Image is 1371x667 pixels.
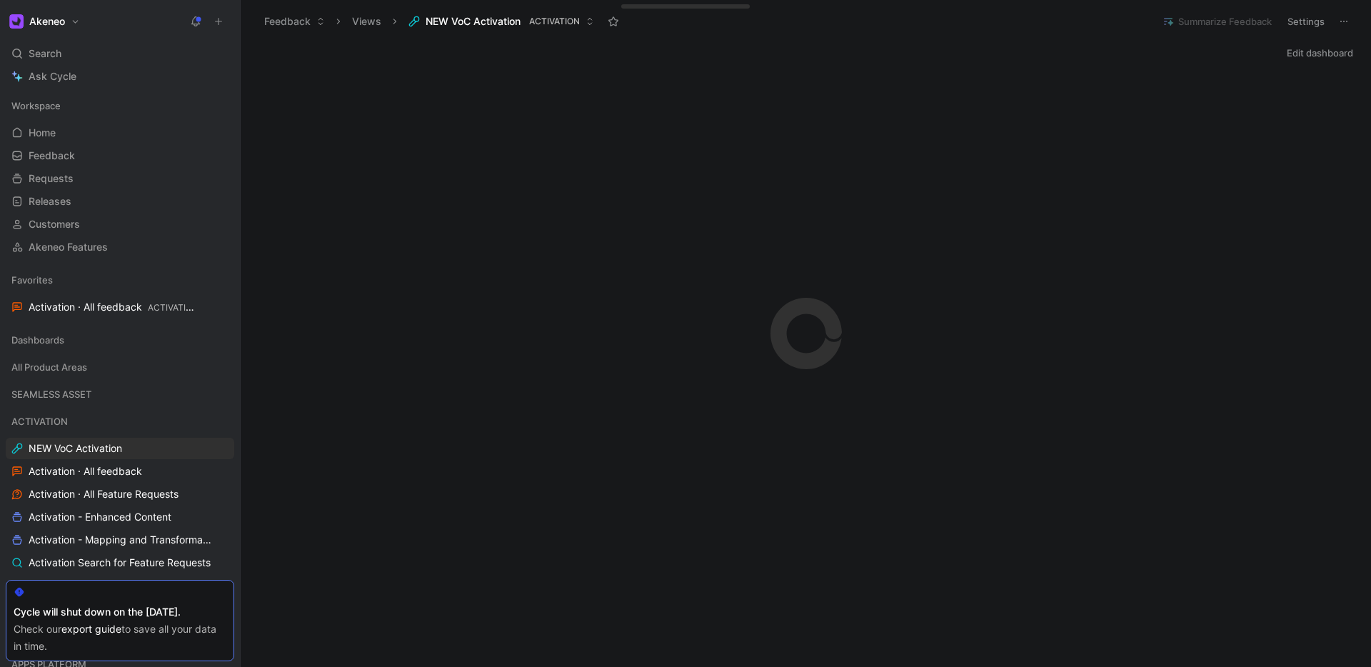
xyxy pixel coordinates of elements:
span: Activation · All Feature Requests [29,487,179,501]
span: NEW VoC Activation [426,14,521,29]
div: ACTIVATION [6,411,234,432]
a: Activation Search for Feature Requests [6,552,234,573]
span: Dashboards [11,333,64,347]
a: Activation - Mapping and Transformation [6,529,234,551]
span: Ask Cycle [29,68,76,85]
span: All Product Areas [11,360,87,374]
span: Search [29,45,61,62]
span: Activation · All feedback [29,464,142,478]
a: NEW VoC Activation [6,438,234,459]
div: Search [6,43,234,64]
a: Activation · All feedback [6,461,234,482]
a: Activation · All feedbackACTIVATION [6,296,234,318]
div: Check our to save all your data in time. [14,621,226,655]
div: Workspace [6,95,234,116]
div: Favorites [6,269,234,291]
span: Activation · All feedback [29,300,197,315]
div: SEAMLESS ASSET [6,383,234,409]
h1: Akeneo [29,15,65,28]
button: Feedback [258,11,331,32]
span: NEW VoC Activation [29,441,122,456]
span: Feedback [29,149,75,163]
a: Home [6,122,234,144]
div: All Product Areas [6,356,234,382]
button: NEW VoC ActivationACTIVATION [402,11,601,32]
span: Activation · All cycle recordings [29,578,175,593]
a: Ask Cycle [6,66,234,87]
span: Akeneo Features [29,240,108,254]
span: Activation Search for Feature Requests [29,556,211,570]
span: ACTIVATION [148,302,199,313]
span: SEAMLESS ASSET [11,387,91,401]
span: Workspace [11,99,61,113]
div: Dashboards [6,329,234,351]
a: Customers [6,214,234,235]
div: SEAMLESS ASSET [6,383,234,405]
span: Activation - Mapping and Transformation [29,533,215,547]
a: Activation · All Feature Requests [6,483,234,505]
span: ACTIVATION [529,14,580,29]
div: ACTIVATIONNEW VoC ActivationActivation · All feedbackActivation · All Feature RequestsActivation ... [6,411,234,642]
span: Favorites [11,273,53,287]
a: export guide [61,623,121,635]
span: Activation - Enhanced Content [29,510,171,524]
span: Home [29,126,56,140]
a: Feedback [6,145,234,166]
button: Settings [1281,11,1331,31]
div: Cycle will shut down on the [DATE]. [14,603,226,621]
button: Summarize Feedback [1156,11,1278,31]
div: Dashboards [6,329,234,355]
span: ACTIVATION [11,414,68,428]
span: Requests [29,171,74,186]
span: Releases [29,194,71,209]
button: Edit dashboard [1280,43,1360,63]
a: Activation · All cycle recordings [6,575,234,596]
a: Requests [6,168,234,189]
a: Releases [6,191,234,212]
div: All Product Areas [6,356,234,378]
button: AkeneoAkeneo [6,11,84,31]
a: Akeneo Features [6,236,234,258]
a: Activation - Enhanced Content [6,506,234,528]
img: Akeneo [9,14,24,29]
span: Customers [29,217,80,231]
button: Views [346,11,388,32]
